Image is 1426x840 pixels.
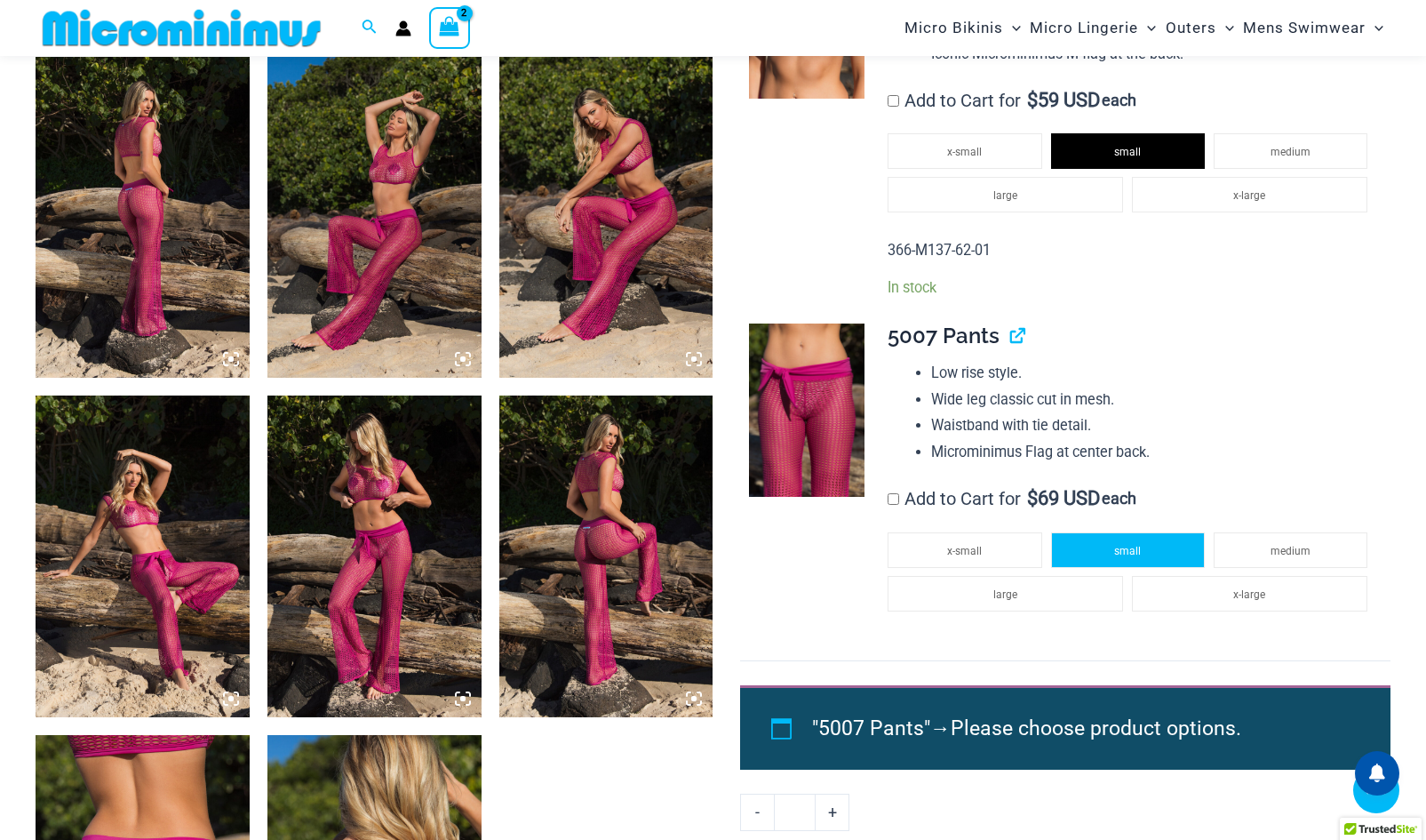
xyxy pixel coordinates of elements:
li: → [812,708,1350,749]
input: Add to Cart for$69 USD each [888,493,899,505]
span: each [1102,92,1136,109]
a: Account icon link [395,20,411,36]
span: Menu Toggle [1216,5,1234,51]
span: large [993,189,1017,202]
span: $ [1027,89,1038,111]
img: MM SHOP LOGO FLAT [36,8,328,48]
span: x-large [1233,189,1265,202]
li: small [1051,133,1205,169]
input: Product quantity [774,794,816,831]
span: Micro Lingerie [1030,5,1138,51]
span: medium [1271,146,1310,158]
li: x-large [1132,576,1367,612]
a: Mens SwimwearMenu ToggleMenu Toggle [1239,5,1388,51]
li: x-large [1132,177,1367,212]
span: medium [1271,545,1310,557]
span: x-large [1233,588,1265,601]
li: small [1051,532,1205,568]
a: + [816,794,849,831]
img: Show Stopper Fuchsia 366 Top 5007 pants [749,324,864,497]
img: Show Stopper Fuchsia 366 Top 5007 pants [267,396,482,716]
li: x-small [888,532,1041,568]
li: Low rise style. [931,360,1376,387]
a: OutersMenu ToggleMenu Toggle [1161,5,1239,51]
a: Search icon link [362,17,378,39]
p: 366-M137-62-01 [888,237,1375,264]
img: Show Stopper Fuchsia 366 Top 5007 pants [267,57,482,378]
span: each [1102,490,1136,508]
span: Menu Toggle [1003,5,1021,51]
li: medium [1214,133,1367,169]
span: Menu Toggle [1366,5,1383,51]
span: 69 USD [1027,490,1100,508]
a: Micro BikinisMenu ToggleMenu Toggle [900,5,1025,51]
span: Micro Bikinis [904,5,1003,51]
img: Show Stopper Fuchsia 366 Top 5007 pants [36,57,250,378]
li: Wide leg classic cut in mesh. [931,387,1376,413]
span: Please choose product options. [951,716,1241,740]
span: small [1114,545,1141,557]
li: large [888,177,1123,212]
span: small [1114,146,1141,158]
a: - [740,794,774,831]
label: Add to Cart for [888,90,1136,111]
span: Outers [1166,5,1216,51]
span: 5007 Pants [888,323,1000,348]
nav: Site Navigation [897,3,1390,53]
a: View Shopping Cart, 2 items [429,7,470,48]
span: $ [1027,487,1038,509]
input: Add to Cart for$59 USD each [888,95,899,107]
span: Menu Toggle [1138,5,1156,51]
img: Show Stopper Fuchsia 366 Top 5007 pants [499,57,713,378]
a: Micro LingerieMenu ToggleMenu Toggle [1025,5,1160,51]
li: large [888,576,1123,612]
label: Add to Cart for [888,488,1136,509]
img: Show Stopper Fuchsia 366 Top 5007 pants [36,396,250,716]
li: medium [1214,532,1367,568]
span: "5007 Pants" [812,716,930,740]
img: Show Stopper Fuchsia 366 Top 5007 pants [499,396,713,716]
li: x-small [888,133,1041,169]
span: large [993,588,1017,601]
p: In stock [888,278,1375,297]
li: Microminimus Flag at center back. [931,439,1376,466]
span: Mens Swimwear [1243,5,1366,51]
span: x-small [947,545,982,557]
span: 59 USD [1027,92,1100,109]
li: Waistband with tie detail. [931,412,1376,439]
span: x-small [947,146,982,158]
